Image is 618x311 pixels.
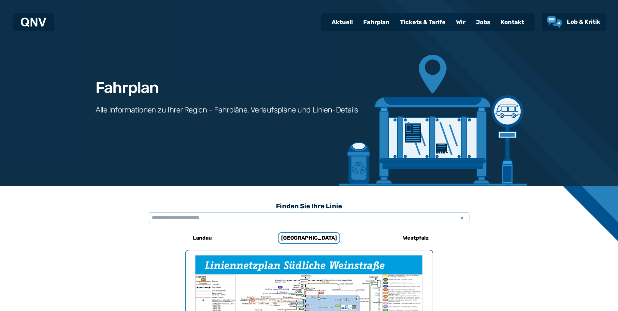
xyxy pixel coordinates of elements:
a: Jobs [471,14,496,31]
a: Landau [159,230,246,246]
a: Kontakt [496,14,529,31]
a: [GEOGRAPHIC_DATA] [266,230,352,246]
img: QNV Logo [21,18,46,27]
h3: Alle Informationen zu Ihrer Region - Fahrpläne, Verlaufspläne und Linien-Details [95,105,358,115]
h6: [GEOGRAPHIC_DATA] [278,232,340,244]
a: Fahrplan [358,14,395,31]
a: QNV Logo [21,16,46,29]
a: Wir [451,14,471,31]
a: Tickets & Tarife [395,14,451,31]
span: x [458,214,467,222]
h6: Westpfalz [400,233,431,243]
h6: Landau [190,233,214,243]
a: Westpfalz [373,230,459,246]
a: Lob & Kritik [547,16,600,28]
span: Lob & Kritik [567,18,600,25]
h3: Finden Sie Ihre Linie [149,199,469,213]
a: Aktuell [326,14,358,31]
h1: Fahrplan [95,80,159,96]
